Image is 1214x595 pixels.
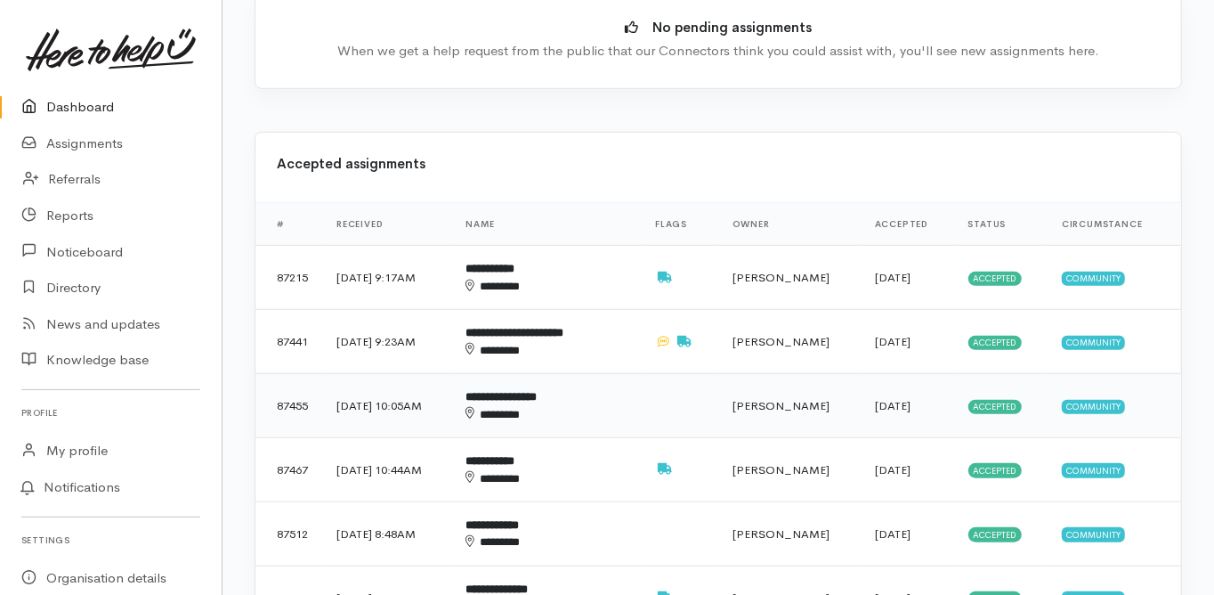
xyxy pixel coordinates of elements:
[1048,203,1181,246] th: Circumstance
[652,19,812,36] b: No pending assignments
[1062,336,1125,350] span: Community
[861,203,954,246] th: Accepted
[1062,527,1125,542] span: Community
[954,203,1048,246] th: Status
[718,203,861,246] th: Owner
[968,400,1023,414] span: Accepted
[718,501,861,566] td: [PERSON_NAME]
[322,246,451,310] td: [DATE] 9:17AM
[968,336,1023,350] span: Accepted
[718,374,861,438] td: [PERSON_NAME]
[968,272,1023,286] span: Accepted
[277,155,425,172] b: Accepted assignments
[968,527,1023,542] span: Accepted
[1062,463,1125,477] span: Community
[322,310,451,374] td: [DATE] 9:23AM
[21,401,200,425] h6: Profile
[322,438,451,502] td: [DATE] 10:44AM
[255,203,322,246] th: #
[718,246,861,310] td: [PERSON_NAME]
[968,463,1023,477] span: Accepted
[322,203,451,246] th: Received
[1062,400,1125,414] span: Community
[322,374,451,438] td: [DATE] 10:05AM
[718,438,861,502] td: [PERSON_NAME]
[255,310,322,374] td: 87441
[641,203,718,246] th: Flags
[255,438,322,502] td: 87467
[255,374,322,438] td: 87455
[255,246,322,310] td: 87215
[1062,272,1125,286] span: Community
[875,398,910,413] time: [DATE]
[322,501,451,566] td: [DATE] 8:48AM
[875,526,910,542] time: [DATE]
[875,462,910,477] time: [DATE]
[255,501,322,566] td: 87512
[21,528,200,552] h6: Settings
[282,41,1154,61] div: When we get a help request from the public that our Connectors think you could assist with, you'l...
[875,270,910,285] time: [DATE]
[718,310,861,374] td: [PERSON_NAME]
[875,334,910,349] time: [DATE]
[451,203,641,246] th: Name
